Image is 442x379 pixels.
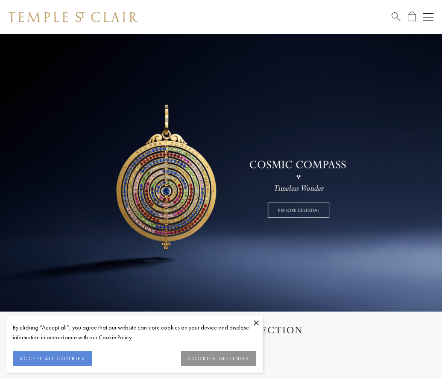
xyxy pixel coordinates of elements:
a: Open Shopping Bag [408,12,416,22]
button: ACCEPT ALL COOKIES [13,351,92,366]
button: COOKIES SETTINGS [181,351,256,366]
a: Search [392,12,401,22]
div: By clicking “Accept all”, you agree that our website can store cookies on your device and disclos... [13,323,256,342]
img: Temple St. Clair [9,12,138,22]
button: Open navigation [423,12,433,22]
